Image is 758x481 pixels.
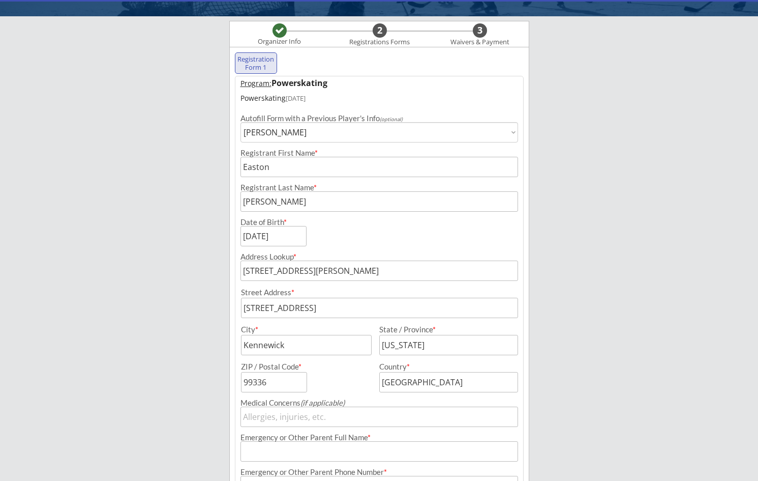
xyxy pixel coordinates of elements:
div: Registrant First Name [240,149,518,157]
div: Date of Birth [240,218,293,226]
input: Allergies, injuries, etc. [240,407,518,427]
div: Registrations Forms [345,38,415,46]
div: 2 [373,25,387,36]
strong: Powerskating [271,77,327,89]
u: Program: [240,78,271,88]
div: City [241,326,370,333]
em: (if applicable) [300,398,345,407]
div: Registration Form 1 [237,55,275,71]
input: Street, City, Province/State [240,261,518,281]
div: Street Address [241,289,518,296]
div: State / Province [379,326,506,333]
em: (optional) [380,116,403,122]
div: Autofill Form with a Previous Player's Info [240,115,518,122]
div: Registrant Last Name [240,184,518,191]
div: Powerskating [240,94,518,103]
div: Country [379,363,506,371]
div: Medical Concerns [240,399,518,407]
div: Address Lookup [240,253,518,261]
div: Emergency or Other Parent Phone Number [240,468,518,476]
div: Waivers & Payment [445,38,515,46]
div: 3 [473,25,487,36]
div: Emergency or Other Parent Full Name [240,434,518,441]
div: Organizer Info [252,38,308,46]
div: ZIP / Postal Code [241,363,370,371]
font: [DATE] [286,94,306,103]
